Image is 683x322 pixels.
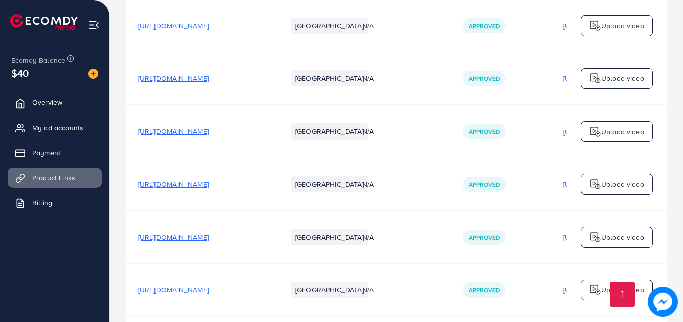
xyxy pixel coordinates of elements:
span: Billing [32,198,52,208]
img: image [88,69,98,79]
p: Upload video [601,231,644,243]
span: N/A [362,21,374,31]
span: Approved [469,233,500,242]
span: N/A [362,232,374,242]
span: [URL][DOMAIN_NAME] [138,126,209,136]
a: Product Links [8,168,102,188]
p: [URL][DOMAIN_NAME] [563,178,634,190]
a: Payment [8,143,102,163]
p: [URL][DOMAIN_NAME] [563,231,634,243]
img: logo [589,178,601,190]
span: My ad accounts [32,123,83,133]
p: [URL][DOMAIN_NAME] [563,126,634,138]
img: logo [10,14,78,30]
img: logo [589,231,601,243]
img: image [648,287,678,317]
span: Ecomdy Balance [11,55,65,65]
span: [URL][DOMAIN_NAME] [138,232,209,242]
img: logo [589,72,601,84]
span: Approved [469,74,500,83]
span: Product Links [32,173,75,183]
span: $40 [11,66,29,80]
a: Overview [8,92,102,113]
span: [URL][DOMAIN_NAME] [138,285,209,295]
img: logo [589,20,601,32]
span: Approved [469,180,500,189]
a: Billing [8,193,102,213]
span: N/A [362,126,374,136]
li: [GEOGRAPHIC_DATA] [291,123,368,139]
span: Payment [32,148,60,158]
p: Upload video [601,178,644,190]
span: N/A [362,179,374,189]
span: N/A [362,285,374,295]
li: [GEOGRAPHIC_DATA] [291,176,368,192]
li: [GEOGRAPHIC_DATA] [291,18,368,34]
span: Approved [469,286,500,294]
li: [GEOGRAPHIC_DATA] [291,282,368,298]
span: [URL][DOMAIN_NAME] [138,21,209,31]
a: My ad accounts [8,118,102,138]
p: Upload video [601,284,644,296]
span: Approved [469,22,500,30]
p: [URL][DOMAIN_NAME] [563,284,634,296]
span: N/A [362,73,374,83]
p: Upload video [601,126,644,138]
p: [URL][DOMAIN_NAME] [563,20,634,32]
span: [URL][DOMAIN_NAME] [138,73,209,83]
span: Approved [469,127,500,136]
p: Upload video [601,20,644,32]
span: Overview [32,97,62,108]
p: [URL][DOMAIN_NAME] [563,72,634,84]
li: [GEOGRAPHIC_DATA] [291,70,368,86]
li: [GEOGRAPHIC_DATA] [291,229,368,245]
span: [URL][DOMAIN_NAME] [138,179,209,189]
img: logo [589,126,601,138]
img: menu [88,19,100,31]
p: Upload video [601,72,644,84]
img: logo [589,284,601,296]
